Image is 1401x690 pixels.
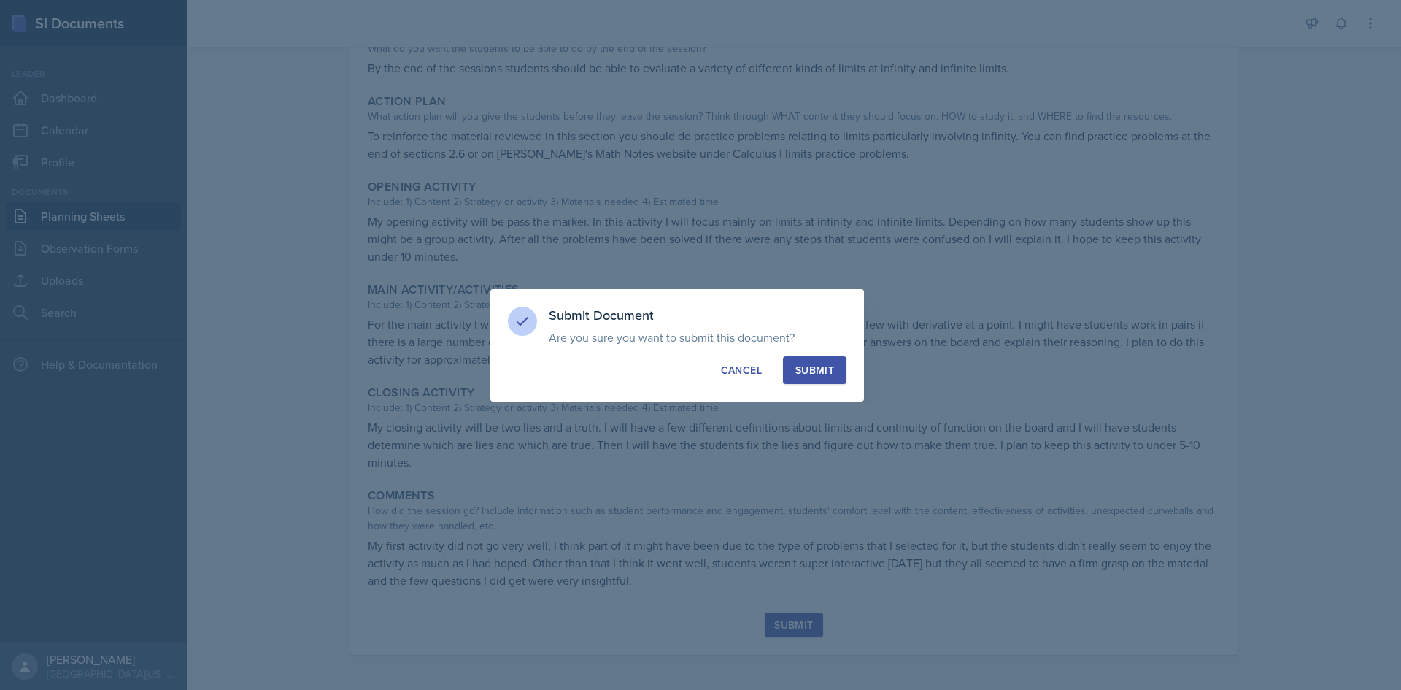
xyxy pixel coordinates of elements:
[549,307,846,324] h3: Submit Document
[795,363,834,377] div: Submit
[721,363,762,377] div: Cancel
[549,330,846,345] p: Are you sure you want to submit this document?
[709,356,774,384] button: Cancel
[783,356,846,384] button: Submit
